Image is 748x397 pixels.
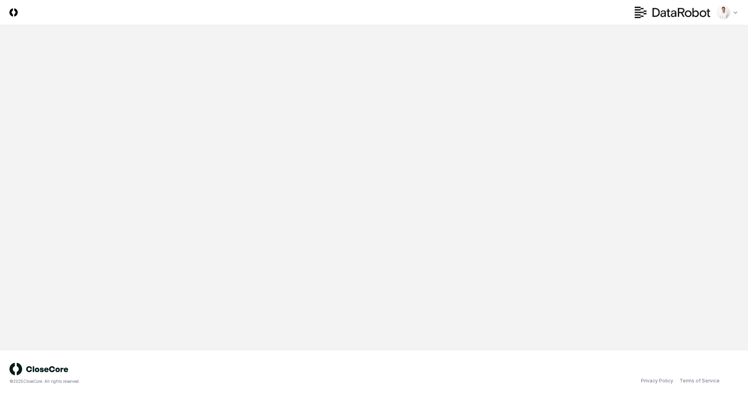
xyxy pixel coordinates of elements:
[9,363,68,375] img: logo
[9,8,18,17] img: Logo
[635,7,710,18] img: DataRobot logo
[680,377,720,384] a: Terms of Service
[641,377,673,384] a: Privacy Policy
[717,6,730,19] img: d09822cc-9b6d-4858-8d66-9570c114c672_b0bc35f1-fa8e-4ccc-bc23-b02c2d8c2b72.png
[9,378,374,384] div: © 2025 CloseCore. All rights reserved.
